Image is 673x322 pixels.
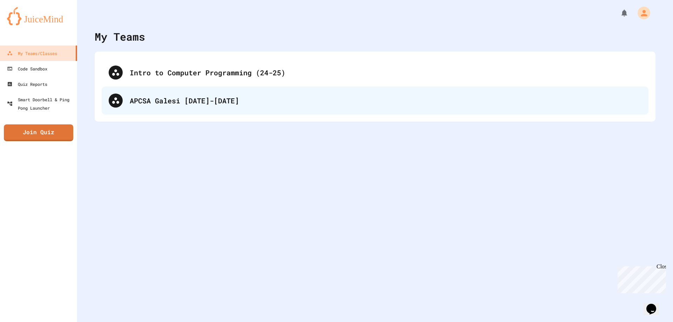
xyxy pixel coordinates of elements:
[7,95,74,112] div: Smart Doorbell & Ping Pong Launcher
[95,29,145,44] div: My Teams
[130,67,641,78] div: Intro to Computer Programming (24-25)
[615,263,666,293] iframe: chat widget
[130,95,641,106] div: APCSA Galesi [DATE]-[DATE]
[102,87,648,115] div: APCSA Galesi [DATE]-[DATE]
[102,59,648,87] div: Intro to Computer Programming (24-25)
[607,7,630,19] div: My Notifications
[644,294,666,315] iframe: chat widget
[7,80,47,88] div: Quiz Reports
[7,64,47,73] div: Code Sandbox
[3,3,48,44] div: Chat with us now!Close
[4,124,73,141] a: Join Quiz
[7,49,57,57] div: My Teams/Classes
[630,5,652,21] div: My Account
[7,7,70,25] img: logo-orange.svg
